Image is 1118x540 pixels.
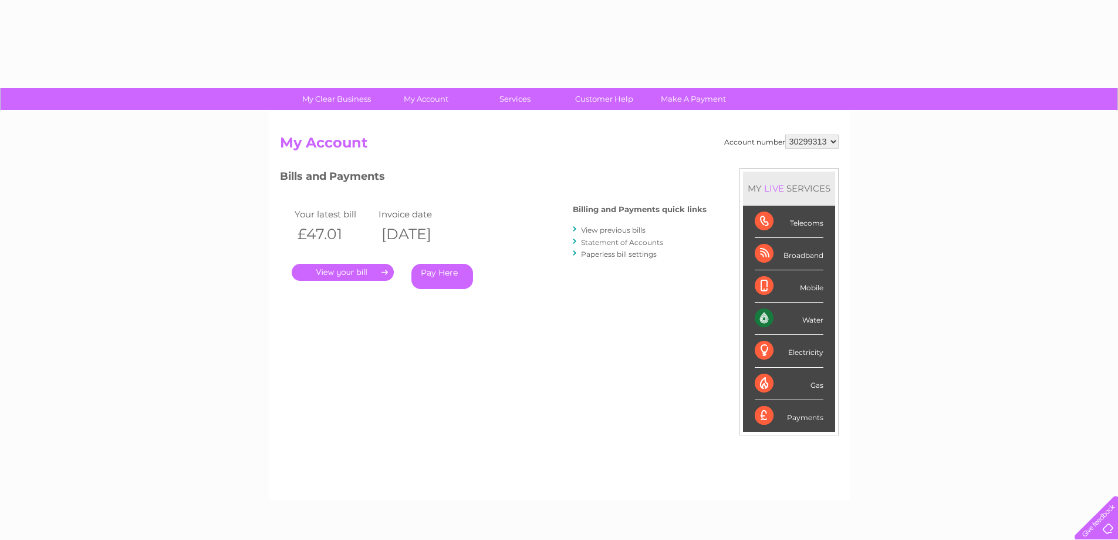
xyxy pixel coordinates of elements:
a: Services [467,88,563,110]
a: . [292,264,394,281]
div: Mobile [755,270,823,303]
th: £47.01 [292,222,376,246]
h3: Bills and Payments [280,168,707,189]
div: Gas [755,368,823,400]
a: Make A Payment [645,88,742,110]
div: Broadband [755,238,823,270]
h2: My Account [280,135,839,157]
div: Water [755,303,823,335]
div: Electricity [755,335,823,367]
a: View previous bills [581,226,646,234]
a: My Clear Business [288,88,385,110]
div: Telecoms [755,206,823,238]
a: Statement of Accounts [581,238,663,247]
div: LIVE [762,183,786,194]
div: MY SERVICES [743,172,835,205]
td: Your latest bill [292,206,376,222]
div: Account number [724,135,839,149]
th: [DATE] [376,222,460,246]
div: Payments [755,400,823,432]
a: Pay Here [411,264,473,289]
td: Invoice date [376,206,460,222]
a: My Account [377,88,474,110]
a: Customer Help [556,88,653,110]
h4: Billing and Payments quick links [573,205,707,214]
a: Paperless bill settings [581,250,657,259]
